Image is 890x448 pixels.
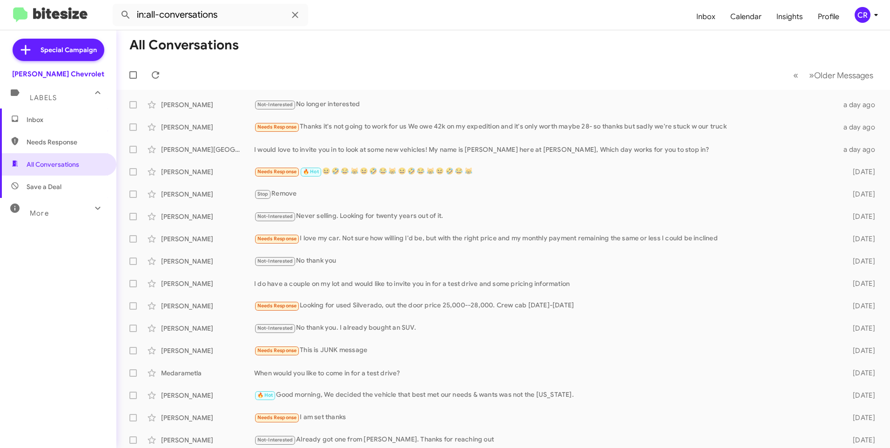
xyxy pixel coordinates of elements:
[254,300,838,311] div: Looking for used Silverado, out the door price 25,000--28,000. Crew cab [DATE]-[DATE]
[161,122,254,132] div: [PERSON_NAME]
[838,368,883,378] div: [DATE]
[838,190,883,199] div: [DATE]
[27,137,106,147] span: Needs Response
[254,390,838,400] div: Good morning, We decided the vehicle that best met our needs & wants was not the [US_STATE].
[161,368,254,378] div: Medarametla
[257,258,293,264] span: Not-Interested
[809,69,814,81] span: »
[847,7,880,23] button: CR
[161,413,254,422] div: [PERSON_NAME]
[689,3,723,30] a: Inbox
[254,434,838,445] div: Already got one from [PERSON_NAME]. Thanks for reaching out
[40,45,97,54] span: Special Campaign
[257,191,269,197] span: Stop
[161,279,254,288] div: [PERSON_NAME]
[257,392,273,398] span: 🔥 Hot
[788,66,804,85] button: Previous
[769,3,810,30] a: Insights
[838,413,883,422] div: [DATE]
[27,160,79,169] span: All Conversations
[723,3,769,30] a: Calendar
[257,169,297,175] span: Needs Response
[254,122,838,132] div: Thanks it's not going to work for us We owe 42k on my expedition and it's only worth maybe 28- so...
[30,209,49,217] span: More
[257,437,293,443] span: Not-Interested
[838,391,883,400] div: [DATE]
[161,324,254,333] div: [PERSON_NAME]
[254,323,838,333] div: No thank you. I already bought an SUV.
[838,257,883,266] div: [DATE]
[254,233,838,244] div: I love my car. Not sure how willing I'd be, but with the right price and my monthly payment remai...
[257,213,293,219] span: Not-Interested
[257,124,297,130] span: Needs Response
[254,166,838,177] div: 😆 🤣 😂 😹 😆 🤣 😂 😹 😆 🤣 😂 😹 😆 🤣 😂 😹
[838,324,883,333] div: [DATE]
[161,391,254,400] div: [PERSON_NAME]
[161,100,254,109] div: [PERSON_NAME]
[303,169,319,175] span: 🔥 Hot
[838,279,883,288] div: [DATE]
[838,145,883,154] div: a day ago
[254,345,838,356] div: This is JUNK message
[810,3,847,30] a: Profile
[814,70,873,81] span: Older Messages
[254,145,838,154] div: I would love to invite you in to look at some new vehicles! My name is [PERSON_NAME] here at [PER...
[254,368,838,378] div: When would you like to come in for a test drive?
[12,69,104,79] div: [PERSON_NAME] Chevrolet
[161,346,254,355] div: [PERSON_NAME]
[254,211,838,222] div: Never selling. Looking for twenty years out of it.
[254,99,838,110] div: No longer interested
[838,234,883,244] div: [DATE]
[27,115,106,124] span: Inbox
[257,236,297,242] span: Needs Response
[254,256,838,266] div: No thank you
[838,346,883,355] div: [DATE]
[855,7,870,23] div: CR
[838,100,883,109] div: a day ago
[30,94,57,102] span: Labels
[838,122,883,132] div: a day ago
[838,301,883,311] div: [DATE]
[161,145,254,154] div: [PERSON_NAME][GEOGRAPHIC_DATA]
[257,102,293,108] span: Not-Interested
[129,38,239,53] h1: All Conversations
[254,279,838,288] div: I do have a couple on my lot and would like to invite you in for a test drive and some pricing in...
[161,167,254,176] div: [PERSON_NAME]
[257,325,293,331] span: Not-Interested
[161,301,254,311] div: [PERSON_NAME]
[13,39,104,61] a: Special Campaign
[803,66,879,85] button: Next
[161,234,254,244] div: [PERSON_NAME]
[161,257,254,266] div: [PERSON_NAME]
[838,212,883,221] div: [DATE]
[838,435,883,445] div: [DATE]
[254,189,838,199] div: Remove
[257,303,297,309] span: Needs Response
[161,212,254,221] div: [PERSON_NAME]
[257,414,297,421] span: Needs Response
[27,182,61,191] span: Save a Deal
[113,4,308,26] input: Search
[838,167,883,176] div: [DATE]
[161,435,254,445] div: [PERSON_NAME]
[257,347,297,353] span: Needs Response
[254,412,838,423] div: I am set thanks
[788,66,879,85] nav: Page navigation example
[793,69,798,81] span: «
[161,190,254,199] div: [PERSON_NAME]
